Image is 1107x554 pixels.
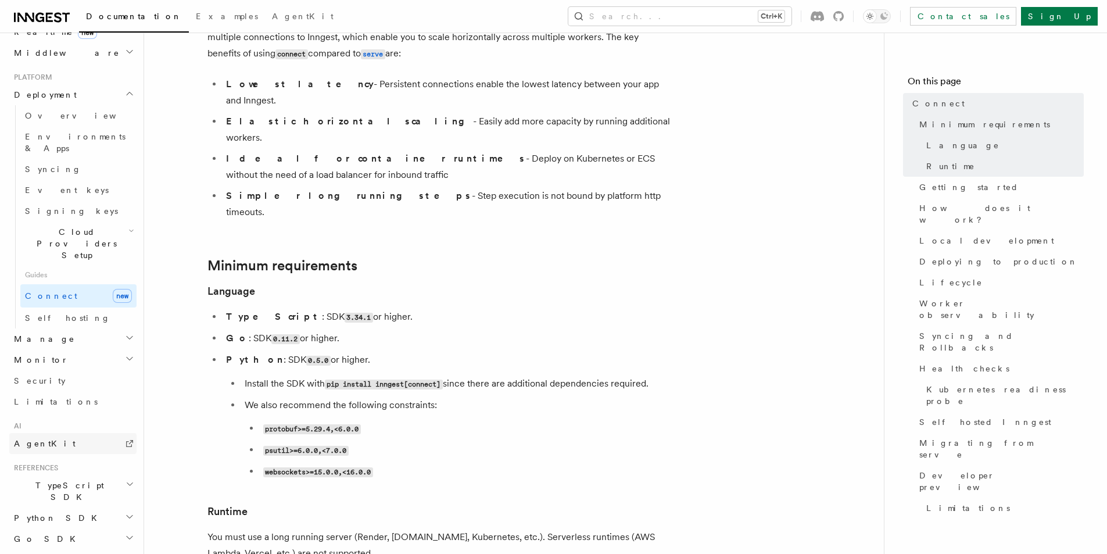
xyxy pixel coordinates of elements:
[207,503,248,520] a: Runtime
[9,421,22,431] span: AI
[14,376,66,385] span: Security
[241,397,672,480] li: We also recommend the following constraints:
[226,153,526,164] strong: Ideal for container runtimes
[25,185,109,195] span: Event keys
[271,334,300,344] code: 0.11.2
[345,313,373,323] code: 3.34.1
[922,379,1084,412] a: Kubernetes readiness probe
[919,256,1078,267] span: Deploying to production
[263,424,361,434] code: protobuf>=5.29.4,<6.0.0
[922,498,1084,519] a: Limitations
[86,12,182,21] span: Documentation
[9,512,104,524] span: Python SDK
[223,76,672,109] li: - Persistent connections enable the lowest latency between your app and Inngest.
[919,363,1009,374] span: Health checks
[9,349,137,370] button: Monitor
[226,354,284,365] strong: Python
[9,391,137,412] a: Limitations
[25,313,110,323] span: Self hosting
[915,293,1084,326] a: Worker observability
[20,308,137,328] a: Self hosting
[915,114,1084,135] a: Minimum requirements
[20,201,137,221] a: Signing keys
[25,291,77,301] span: Connect
[9,333,75,345] span: Manage
[926,384,1084,407] span: Kubernetes readiness probe
[919,277,983,288] span: Lifecycle
[207,258,357,274] a: Minimum requirements
[1021,7,1098,26] a: Sign Up
[25,132,126,153] span: Environments & Apps
[926,160,975,172] span: Runtime
[226,190,472,201] strong: Simpler long running steps
[223,330,672,347] li: : SDK or higher.
[568,7,791,26] button: Search...Ctrl+K
[9,328,137,349] button: Manage
[272,12,334,21] span: AgentKit
[9,89,77,101] span: Deployment
[919,235,1054,246] span: Local development
[915,433,1084,465] a: Migrating from serve
[915,198,1084,230] a: How does it work?
[20,180,137,201] a: Event keys
[263,467,373,477] code: websockets>=15.0.0,<16.0.0
[863,9,891,23] button: Toggle dark mode
[926,502,1010,514] span: Limitations
[25,206,118,216] span: Signing keys
[20,266,137,284] span: Guides
[9,528,137,549] button: Go SDK
[113,289,132,303] span: new
[20,226,128,261] span: Cloud Providers Setup
[919,298,1084,321] span: Worker observability
[20,159,137,180] a: Syncing
[25,165,81,174] span: Syncing
[226,333,249,344] strong: Go
[915,326,1084,358] a: Syncing and Rollbacks
[922,156,1084,177] a: Runtime
[915,412,1084,433] a: Self hosted Inngest
[908,74,1084,93] h4: On this page
[915,465,1084,498] a: Developer preview
[223,309,672,326] li: : SDK or higher.
[78,26,97,39] span: new
[325,380,443,389] code: pip install inngest[connect]
[275,49,308,59] code: connect
[207,283,255,299] a: Language
[9,42,137,63] button: Middleware
[915,358,1084,379] a: Health checks
[14,397,98,406] span: Limitations
[361,48,385,59] a: serve
[919,202,1084,226] span: How does it work?
[908,93,1084,114] a: Connect
[20,126,137,159] a: Environments & Apps
[9,73,52,82] span: Platform
[915,272,1084,293] a: Lifecycle
[223,113,672,146] li: - Easily add more capacity by running additional workers.
[922,135,1084,156] a: Language
[226,78,374,90] strong: Lowest latency
[919,437,1084,460] span: Migrating from serve
[25,111,145,120] span: Overview
[361,49,385,59] code: serve
[207,12,672,62] p: The API allows your app to create an outbound persistent connection to Inngest. Each app can esta...
[241,376,672,392] li: Install the SDK with since there are additional dependencies required.
[223,352,672,480] li: : SDK or higher.
[9,47,120,59] span: Middleware
[9,370,137,391] a: Security
[223,188,672,220] li: - Step execution is not bound by platform http timeouts.
[14,439,76,448] span: AgentKit
[915,177,1084,198] a: Getting started
[306,356,331,366] code: 0.5.0
[919,416,1051,428] span: Self hosted Inngest
[9,480,126,503] span: TypeScript SDK
[20,221,137,266] button: Cloud Providers Setup
[223,151,672,183] li: - Deploy on Kubernetes or ECS without the need of a load balancer for inbound traffic
[9,105,137,328] div: Deployment
[226,116,473,127] strong: Elastic horizontal scaling
[919,330,1084,353] span: Syncing and Rollbacks
[9,354,69,366] span: Monitor
[912,98,965,109] span: Connect
[9,84,137,105] button: Deployment
[263,446,349,456] code: psutil>=6.0.0,<7.0.0
[910,7,1016,26] a: Contact sales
